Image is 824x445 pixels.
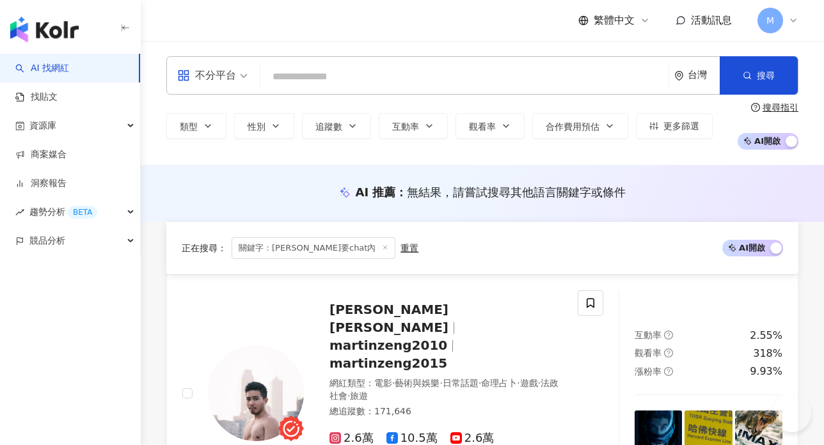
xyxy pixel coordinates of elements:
[400,243,418,253] div: 重置
[750,329,782,343] div: 2.55%
[663,121,699,131] span: 更多篩選
[720,56,798,95] button: 搜尋
[773,394,811,432] iframe: Help Scout Beacon - Open
[546,121,599,132] span: 合作費用預估
[664,348,673,357] span: question-circle
[232,237,395,259] span: 關鍵字：[PERSON_NAME]要chat內
[15,208,24,217] span: rise
[29,111,56,140] span: 資源庫
[329,432,374,445] span: 2.6萬
[329,405,562,418] div: 總追蹤數 ： 171,646
[379,113,448,139] button: 互動率
[29,226,65,255] span: 競品分析
[177,65,236,86] div: 不分平台
[329,355,447,371] span: martinzeng2015
[392,121,419,132] span: 互動率
[302,113,371,139] button: 追蹤數
[386,432,438,445] span: 10.5萬
[481,378,517,388] span: 命理占卜
[15,91,58,104] a: 找貼文
[182,243,226,253] span: 正在搜尋 ：
[664,331,673,340] span: question-circle
[234,113,294,139] button: 性別
[750,364,782,379] div: 9.93%
[29,198,97,226] span: 趨勢分析
[15,148,67,161] a: 商案媒合
[347,391,350,401] span: ·
[248,121,265,132] span: 性別
[440,378,442,388] span: ·
[329,378,559,401] span: 法政社會
[392,378,395,388] span: ·
[374,378,392,388] span: 電影
[594,13,635,27] span: 繁體中文
[532,113,628,139] button: 合作費用預估
[538,378,541,388] span: ·
[766,13,774,27] span: M
[664,367,673,376] span: question-circle
[166,113,226,139] button: 類型
[520,378,538,388] span: 遊戲
[691,14,732,26] span: 活動訊息
[68,206,97,219] div: BETA
[450,432,495,445] span: 2.6萬
[757,70,775,81] span: 搜尋
[177,69,190,82] span: appstore
[350,391,368,401] span: 旅遊
[517,378,519,388] span: ·
[208,345,304,441] img: KOL Avatar
[763,102,798,113] div: 搜尋指引
[635,330,662,340] span: 互動率
[315,121,342,132] span: 追蹤數
[15,177,67,190] a: 洞察報告
[636,113,713,139] button: 更多篩選
[674,71,684,81] span: environment
[15,62,69,75] a: searchAI 找網紅
[443,378,479,388] span: 日常話題
[469,121,496,132] span: 觀看率
[688,70,720,81] div: 台灣
[635,348,662,358] span: 觀看率
[10,17,79,42] img: logo
[180,121,198,132] span: 類型
[753,347,782,361] div: 318%
[329,338,447,353] span: martinzeng2010
[635,366,662,377] span: 漲粉率
[329,302,448,335] span: [PERSON_NAME][PERSON_NAME]
[407,185,626,199] span: 無結果，請嘗試搜尋其他語言關鍵字或條件
[395,378,440,388] span: 藝術與娛樂
[751,103,760,112] span: question-circle
[456,113,525,139] button: 觀看率
[479,378,481,388] span: ·
[356,184,626,200] div: AI 推薦 ：
[329,377,562,402] div: 網紅類型 ：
